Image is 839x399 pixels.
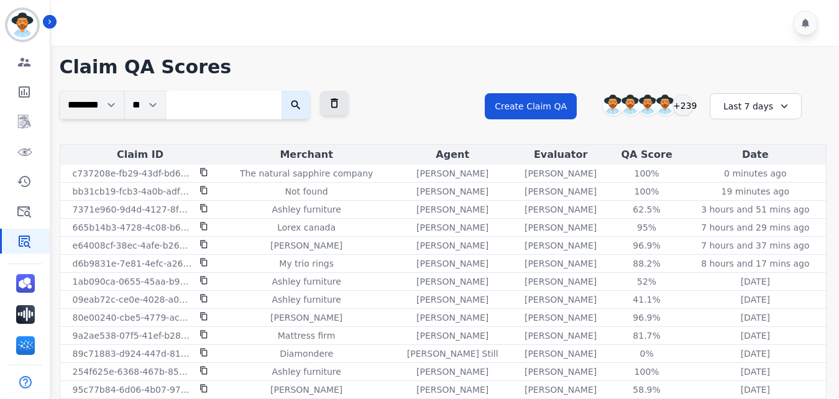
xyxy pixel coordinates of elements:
p: [PERSON_NAME] [270,239,342,252]
p: 1ab090ca-0655-45aa-b945-f8d71f400f01 [73,275,192,288]
p: [PERSON_NAME] [525,311,597,324]
p: The natural sapphire company [240,167,373,180]
div: QA Score [612,147,682,162]
p: [PERSON_NAME] [416,383,488,396]
p: 09eab72c-ce0e-4028-a0d9-f4e1b965ba3f [73,293,192,306]
div: 0% [619,347,675,360]
p: [PERSON_NAME] [525,365,597,378]
p: [PERSON_NAME] [525,383,597,396]
p: My trio rings [279,257,334,270]
p: Ashley furniture [272,275,341,288]
div: 58.9% [619,383,675,396]
p: 8 hours and 17 mins ago [701,257,809,270]
div: Last 7 days [710,93,802,119]
div: 41.1% [619,293,675,306]
p: [PERSON_NAME] [525,203,597,216]
p: 19 minutes ago [722,185,789,198]
p: bb31cb19-fcb3-4a0b-adfb-847605567b55 [73,185,192,198]
div: Evaluator [515,147,607,162]
p: 0 minutes ago [724,167,787,180]
div: 95% [619,221,675,234]
div: Claim ID [63,147,218,162]
p: [DATE] [741,329,770,342]
p: [PERSON_NAME] [525,239,597,252]
p: [PERSON_NAME] [525,293,597,306]
div: Date [687,147,823,162]
div: 96.9% [619,239,675,252]
p: [PERSON_NAME] [416,275,488,288]
p: [DATE] [741,347,770,360]
p: c737208e-fb29-43df-bd63-ce85c4434417 [73,167,192,180]
p: [PERSON_NAME] [525,221,597,234]
p: [PERSON_NAME] [416,221,488,234]
p: [PERSON_NAME] [525,185,597,198]
p: [PERSON_NAME] [416,185,488,198]
div: 100% [619,167,675,180]
p: [PERSON_NAME] [416,293,488,306]
p: [DATE] [741,365,770,378]
p: 9a2ae538-07f5-41ef-b28c-e4b8e314bffe [73,329,192,342]
div: 100% [619,185,675,198]
p: Diamondere [280,347,333,360]
div: 81.7% [619,329,675,342]
div: 88.2% [619,257,675,270]
p: 80e00240-cbe5-4779-ac79-a684b55ceb15 [73,311,192,324]
p: [DATE] [741,311,770,324]
p: [PERSON_NAME] [525,347,597,360]
p: Ashley furniture [272,203,341,216]
div: 52% [619,275,675,288]
p: Ashley furniture [272,365,341,378]
div: +239 [672,94,694,116]
p: [DATE] [741,383,770,396]
p: [DATE] [741,275,770,288]
p: 7 hours and 29 mins ago [701,221,809,234]
div: 96.9% [619,311,675,324]
p: 7 hours and 37 mins ago [701,239,809,252]
p: 95c77b84-6d06-4b07-9700-5ac3b7cb0c30 [73,383,192,396]
button: Create Claim QA [485,93,577,119]
p: [PERSON_NAME] [525,167,597,180]
p: Not found [285,185,328,198]
p: [PERSON_NAME] [525,329,597,342]
p: [PERSON_NAME] Still [407,347,498,360]
p: d6b9831e-7e81-4efc-a26e-365f8f136c5c [73,257,192,270]
p: 254f625e-6368-467b-859b-9dc08b5a0c5a [73,365,192,378]
p: [PERSON_NAME] [525,275,597,288]
p: [PERSON_NAME] [416,167,488,180]
div: 62.5% [619,203,675,216]
p: Ashley furniture [272,293,341,306]
p: 7371e960-9d4d-4127-8fe1-4047b3f82ae5 [73,203,192,216]
p: [PERSON_NAME] [416,329,488,342]
h1: Claim QA Scores [60,56,827,78]
p: Lorex canada [277,221,336,234]
img: Bordered avatar [7,10,37,40]
p: e64008cf-38ec-4afe-b266-712491fecbb1 [73,239,192,252]
p: [PERSON_NAME] [416,239,488,252]
p: 665b14b3-4728-4c08-b64e-c2c9bd23f252 [73,221,192,234]
p: Mattress firm [278,329,336,342]
p: [PERSON_NAME] [416,203,488,216]
p: 3 hours and 51 mins ago [701,203,809,216]
p: [PERSON_NAME] [525,257,597,270]
p: [PERSON_NAME] [270,311,342,324]
p: [PERSON_NAME] [416,257,488,270]
p: 89c71883-d924-447d-81de-ce95e90f5215 [73,347,192,360]
p: [DATE] [741,293,770,306]
p: [PERSON_NAME] [270,383,342,396]
div: 100% [619,365,675,378]
div: Agent [395,147,510,162]
p: [PERSON_NAME] [416,365,488,378]
p: [PERSON_NAME] [416,311,488,324]
div: Merchant [223,147,390,162]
